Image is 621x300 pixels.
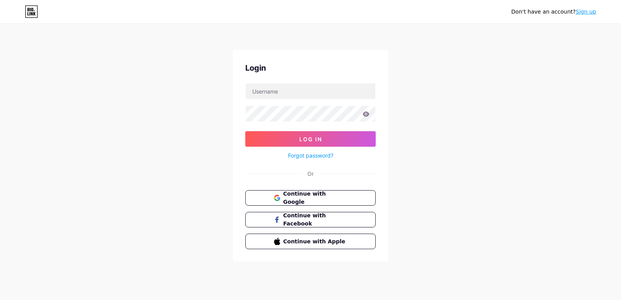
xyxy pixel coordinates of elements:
[245,190,376,206] button: Continue with Google
[245,234,376,249] button: Continue with Apple
[245,131,376,147] button: Log In
[288,151,333,160] a: Forgot password?
[299,136,322,142] span: Log In
[246,83,375,99] input: Username
[245,212,376,227] button: Continue with Facebook
[283,238,347,246] span: Continue with Apple
[245,62,376,74] div: Login
[283,190,347,206] span: Continue with Google
[511,8,596,16] div: Don't have an account?
[576,9,596,15] a: Sign up
[283,212,347,228] span: Continue with Facebook
[307,170,314,178] div: Or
